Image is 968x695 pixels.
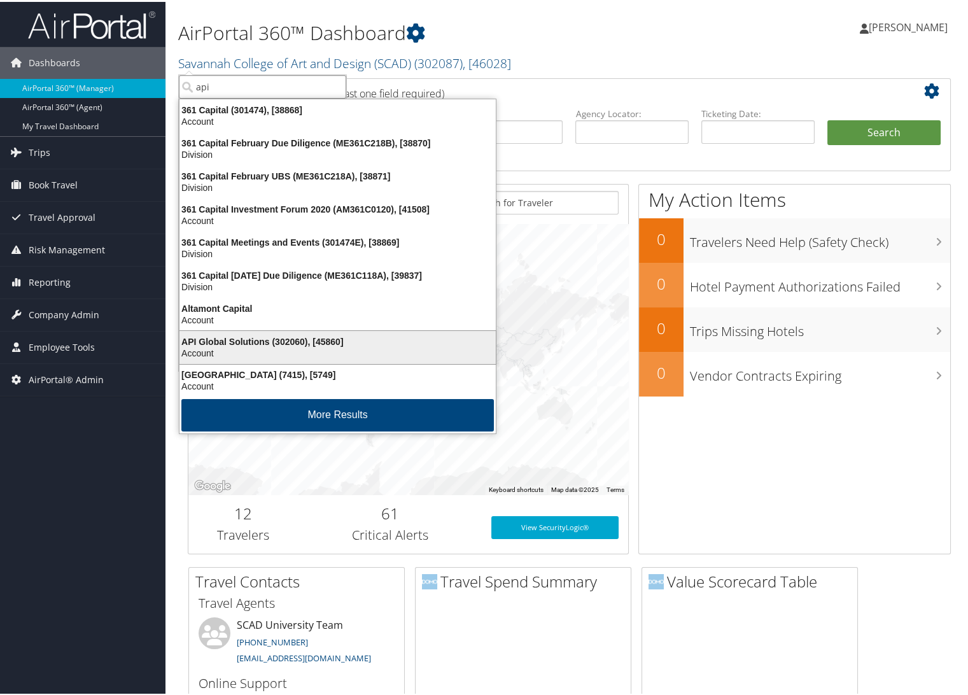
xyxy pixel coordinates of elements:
div: 361 Capital February UBS (ME361C218A), [38871] [172,169,503,180]
h3: Travelers [198,524,289,542]
a: View SecurityLogic® [491,514,619,537]
span: Book Travel [29,167,78,199]
a: Terms (opens in new tab) [607,484,624,491]
span: (at least one field required) [323,85,444,99]
span: Risk Management [29,232,105,264]
h3: Critical Alerts [308,524,472,542]
h3: Trips Missing Hotels [690,314,950,339]
input: Search Accounts [179,73,346,97]
div: 361 Capital Investment Forum 2020 (AM361C0120), [41508] [172,202,503,213]
span: [PERSON_NAME] [869,18,948,32]
span: Trips [29,135,50,167]
a: Open this area in Google Maps (opens a new window) [192,476,234,493]
img: domo-logo.png [422,572,437,587]
h2: 0 [639,227,684,248]
h1: My Action Items [639,185,950,211]
label: Agency Locator: [575,106,689,118]
span: , [ 46028 ] [463,53,511,70]
span: Travel Approval [29,200,95,232]
h2: Travel Contacts [195,569,404,591]
div: API Global Solutions (302060), [45860] [172,334,503,346]
div: Division [172,246,503,258]
button: More Results [181,397,494,430]
a: 0Travelers Need Help (Safety Check) [639,216,950,261]
a: 0Hotel Payment Authorizations Failed [639,261,950,305]
h3: Vendor Contracts Expiring [690,359,950,383]
span: ( 302087 ) [414,53,463,70]
img: domo-logo.png [649,572,664,587]
h2: 61 [308,501,472,523]
button: Keyboard shortcuts [489,484,544,493]
span: Company Admin [29,297,99,329]
div: Account [172,346,503,357]
a: [EMAIL_ADDRESS][DOMAIN_NAME] [237,650,371,662]
a: 0Vendor Contracts Expiring [639,350,950,395]
a: Savannah College of Art and Design (SCAD) [178,53,511,70]
div: Account [172,312,503,324]
div: 361 Capital [DATE] Due Diligence (ME361C118A), [39837] [172,268,503,279]
label: Last Name: [450,106,563,118]
h2: Value Scorecard Table [649,569,857,591]
a: [PHONE_NUMBER] [237,635,308,646]
h2: Travel Spend Summary [422,569,631,591]
h3: Travel Agents [199,593,395,610]
h2: Airtinerary Lookup [198,79,877,101]
a: 0Trips Missing Hotels [639,305,950,350]
h2: 12 [198,501,289,523]
h2: 0 [639,360,684,382]
div: Division [172,279,503,291]
img: airportal-logo.png [28,8,155,38]
div: Altamont Capital [172,301,503,312]
h3: Travelers Need Help (Safety Check) [690,225,950,249]
div: 361 Capital (301474), [38868] [172,102,503,114]
h2: 0 [639,316,684,337]
h3: Hotel Payment Authorizations Failed [690,270,950,294]
span: Map data ©2025 [551,484,599,491]
div: [GEOGRAPHIC_DATA] (7415), [5749] [172,367,503,379]
div: Account [172,213,503,225]
h1: AirPortal 360™ Dashboard [178,18,699,45]
img: Google [192,476,234,493]
a: [PERSON_NAME] [860,6,960,45]
div: 361 Capital Meetings and Events (301474E), [38869] [172,235,503,246]
button: Search [827,118,941,144]
h3: Online Support [199,673,395,691]
span: Employee Tools [29,330,95,362]
div: Division [172,147,503,158]
div: Account [172,379,503,390]
input: Search for Traveler [454,189,619,213]
div: Account [172,114,503,125]
div: 361 Capital February Due Diligence (ME361C218B), [38870] [172,136,503,147]
h2: 0 [639,271,684,293]
li: SCAD University Team [192,615,401,668]
span: Reporting [29,265,71,297]
label: Ticketing Date: [701,106,815,118]
span: AirPortal® Admin [29,362,104,394]
div: Division [172,180,503,192]
span: Dashboards [29,45,80,77]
